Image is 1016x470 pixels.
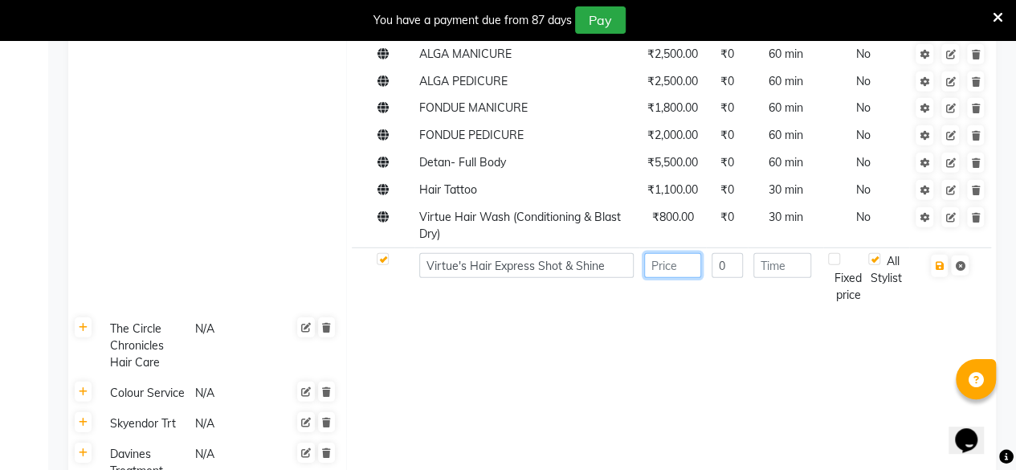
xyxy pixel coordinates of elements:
span: ₹0 [720,128,734,142]
span: FONDUE PEDICURE [419,128,524,142]
span: ALGA PEDICURE [419,74,508,88]
span: FONDUE MANICURE [419,100,528,115]
span: ₹1,100.00 [647,182,698,197]
span: Hair Tattoo [419,182,477,197]
span: Virtue Hair Wash (Conditioning & Blast Dry) [419,210,621,241]
span: No [855,155,870,170]
span: ₹800.00 [651,210,693,224]
span: ALGA MANICURE [419,47,512,61]
span: 60 min [768,128,802,142]
span: 60 min [768,47,802,61]
div: Fixed price [828,253,868,304]
div: Skyendor Trt [104,414,186,434]
div: N/A [194,319,276,373]
span: ₹0 [720,182,734,197]
span: ₹0 [720,155,734,170]
span: ₹2,500.00 [647,47,698,61]
span: ₹0 [720,100,734,115]
span: ₹5,500.00 [647,155,698,170]
span: No [855,182,870,197]
button: Pay [575,6,626,34]
span: No [855,100,870,115]
span: 30 min [768,210,802,224]
div: You have a payment due from 87 days [373,12,572,29]
div: N/A [194,383,276,403]
span: ₹2,000.00 [647,128,698,142]
span: ₹0 [720,47,734,61]
span: No [855,128,870,142]
input: Cost [712,253,743,278]
span: No [855,210,870,224]
span: 60 min [768,74,802,88]
span: No [855,47,870,61]
span: Detan- Full Body [419,155,506,170]
iframe: chat widget [949,406,1000,454]
span: No [855,74,870,88]
div: N/A [194,414,276,434]
span: 30 min [768,182,802,197]
span: ₹0 [720,210,734,224]
input: Service [419,253,634,278]
div: The Circle Chronicles Hair Care [104,319,186,373]
span: ₹2,500.00 [647,74,698,88]
span: ₹1,800.00 [647,100,698,115]
span: 60 min [768,100,802,115]
input: Price [644,253,701,278]
span: 60 min [768,155,802,170]
div: All Stylist [868,253,904,304]
input: Time [753,253,812,278]
span: ₹0 [720,74,734,88]
div: Colour Service [104,383,186,403]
